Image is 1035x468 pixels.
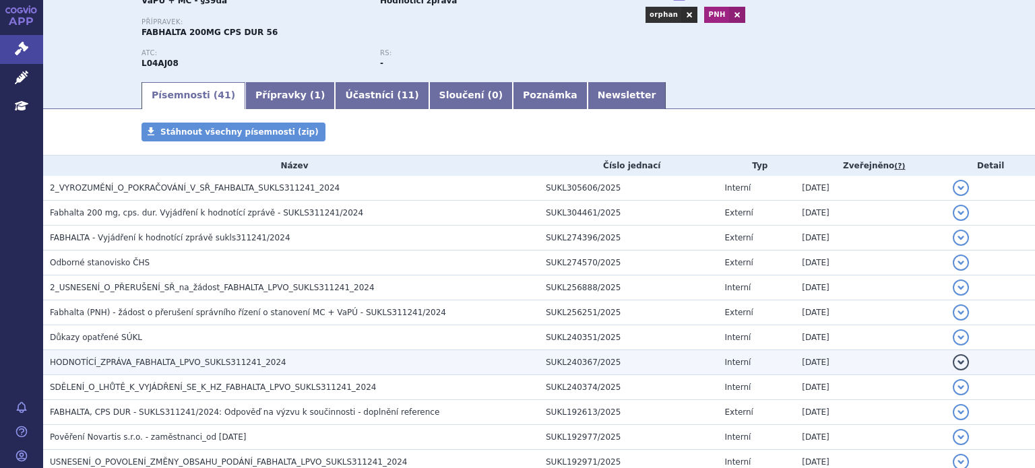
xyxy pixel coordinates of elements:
[894,162,905,171] abbr: (?)
[142,123,325,141] a: Stáhnout všechny písemnosti (zip)
[429,82,513,109] a: Sloučení (0)
[50,382,376,392] span: SDĚLENÍ_O_LHŮTĚ_K_VYJÁDŘENÍ_SE_K_HZ_FABHALTA_LPVO_SUKLS311241_2024
[142,28,278,37] span: FABHALTA 200MG CPS DUR 56
[539,325,718,350] td: SUKL240351/2025
[142,59,179,68] strong: IPTAKOPAN
[539,400,718,425] td: SUKL192613/2025
[946,156,1035,176] th: Detail
[539,300,718,325] td: SUKL256251/2025
[402,90,414,100] span: 11
[50,208,363,218] span: Fabhalta 200 mg, cps. dur. Vyjádření k hodnotící zprávě - SUKLS311241/2024
[795,176,946,201] td: [DATE]
[539,275,718,300] td: SUKL256888/2025
[725,308,753,317] span: Externí
[245,82,335,109] a: Přípravky (1)
[953,354,969,370] button: detail
[725,382,751,392] span: Interní
[795,250,946,275] td: [DATE]
[725,208,753,218] span: Externí
[718,156,796,176] th: Typ
[725,283,751,292] span: Interní
[795,375,946,400] td: [DATE]
[335,82,429,109] a: Účastníci (11)
[142,18,619,26] p: Přípravek:
[50,333,142,342] span: Důkazy opatřené SÚKL
[50,457,407,467] span: USNESENÍ_O_POVOLENÍ_ZMĚNY_OBSAHU_PODÁNÍ_FABHALTA_LPVO_SUKLS311241_2024
[539,425,718,450] td: SUKL192977/2025
[704,7,728,23] a: PNH
[539,176,718,201] td: SUKL305606/2025
[953,205,969,221] button: detail
[539,350,718,375] td: SUKL240367/2025
[725,258,753,267] span: Externí
[50,432,246,442] span: Pověření Novartis s.r.o. - zaměstnanci_od 12.03.2025
[953,304,969,321] button: detail
[795,400,946,425] td: [DATE]
[160,127,319,137] span: Stáhnout všechny písemnosti (zip)
[953,255,969,271] button: detail
[795,350,946,375] td: [DATE]
[492,90,499,100] span: 0
[218,90,230,100] span: 41
[539,250,718,275] td: SUKL274570/2025
[539,226,718,250] td: SUKL274396/2025
[646,7,681,23] a: orphan
[953,230,969,246] button: detail
[588,82,666,109] a: Newsletter
[725,407,753,417] span: Externí
[50,283,375,292] span: 2_USNESENÍ_O_PŘERUŠENÍ_SŘ_na_žádost_FABHALTA_LPVO_SUKLS311241_2024
[513,82,588,109] a: Poznámka
[953,379,969,395] button: detail
[380,59,383,68] strong: -
[539,201,718,226] td: SUKL304461/2025
[50,358,286,367] span: HODNOTÍCÍ_ZPRÁVA_FABHALTA_LPVO_SUKLS311241_2024
[953,279,969,296] button: detail
[50,233,290,242] span: FABHALTA - Vyjádření k hodnotící zprávě sukls311241/2024
[795,201,946,226] td: [DATE]
[795,275,946,300] td: [DATE]
[50,308,446,317] span: Fabhalta (PNH) - žádost o přerušení správního řízení o stanovení MC + VaPÚ - SUKLS311241/2024
[50,407,439,417] span: FABHALTA, CPS DUR - SUKLS311241/2024: Odpověď na výzvu k součinnosti - doplnění reference
[725,233,753,242] span: Externí
[725,457,751,467] span: Interní
[795,325,946,350] td: [DATE]
[43,156,539,176] th: Název
[725,358,751,367] span: Interní
[50,183,340,193] span: 2_VYROZUMĚNÍ_O_POKRAČOVÁNÍ_V_SŘ_FAHBALTA_SUKLS311241_2024
[142,82,245,109] a: Písemnosti (41)
[50,258,150,267] span: Odborné stanovisko ČHS
[725,183,751,193] span: Interní
[725,333,751,342] span: Interní
[953,429,969,445] button: detail
[539,375,718,400] td: SUKL240374/2025
[795,156,946,176] th: Zveřejněno
[795,226,946,250] td: [DATE]
[953,329,969,345] button: detail
[314,90,321,100] span: 1
[795,425,946,450] td: [DATE]
[142,49,367,57] p: ATC:
[539,156,718,176] th: Číslo jednací
[953,180,969,196] button: detail
[795,300,946,325] td: [DATE]
[725,432,751,442] span: Interní
[953,404,969,420] button: detail
[380,49,605,57] p: RS:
